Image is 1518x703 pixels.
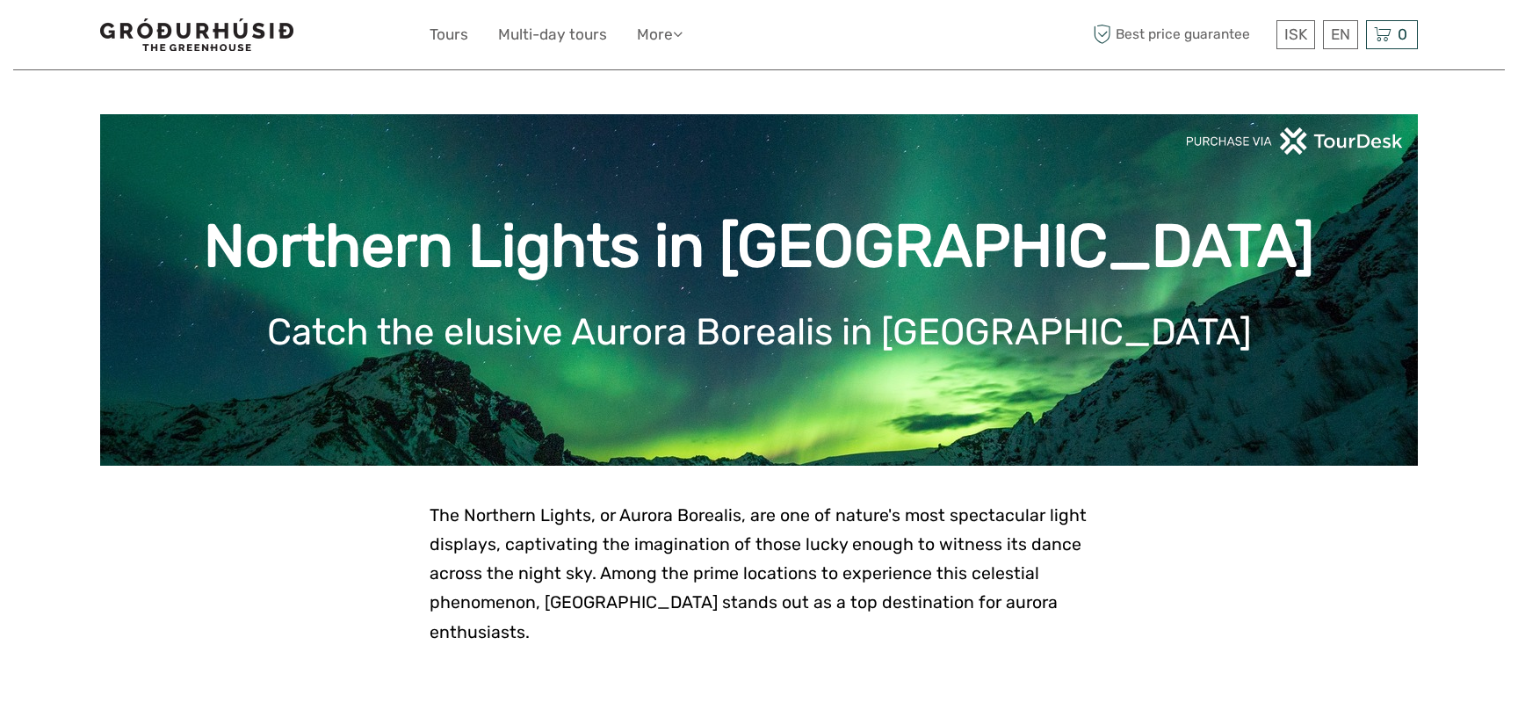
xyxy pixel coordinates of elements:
img: PurchaseViaTourDeskwhite.png [1185,127,1405,155]
h1: Catch the elusive Aurora Borealis in [GEOGRAPHIC_DATA] [126,310,1391,354]
a: Tours [430,22,468,47]
h1: Northern Lights in [GEOGRAPHIC_DATA] [126,211,1391,282]
span: ISK [1284,25,1307,43]
span: 0 [1395,25,1410,43]
span: The Northern Lights, or Aurora Borealis, are one of nature's most spectacular light displays, cap... [430,505,1087,642]
a: More [637,22,683,47]
img: 1578-341a38b5-ce05-4595-9f3d-b8aa3718a0b3_logo_small.jpg [100,18,293,51]
span: Best price guarantee [1088,20,1272,49]
div: EN [1323,20,1358,49]
a: Multi-day tours [498,22,607,47]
